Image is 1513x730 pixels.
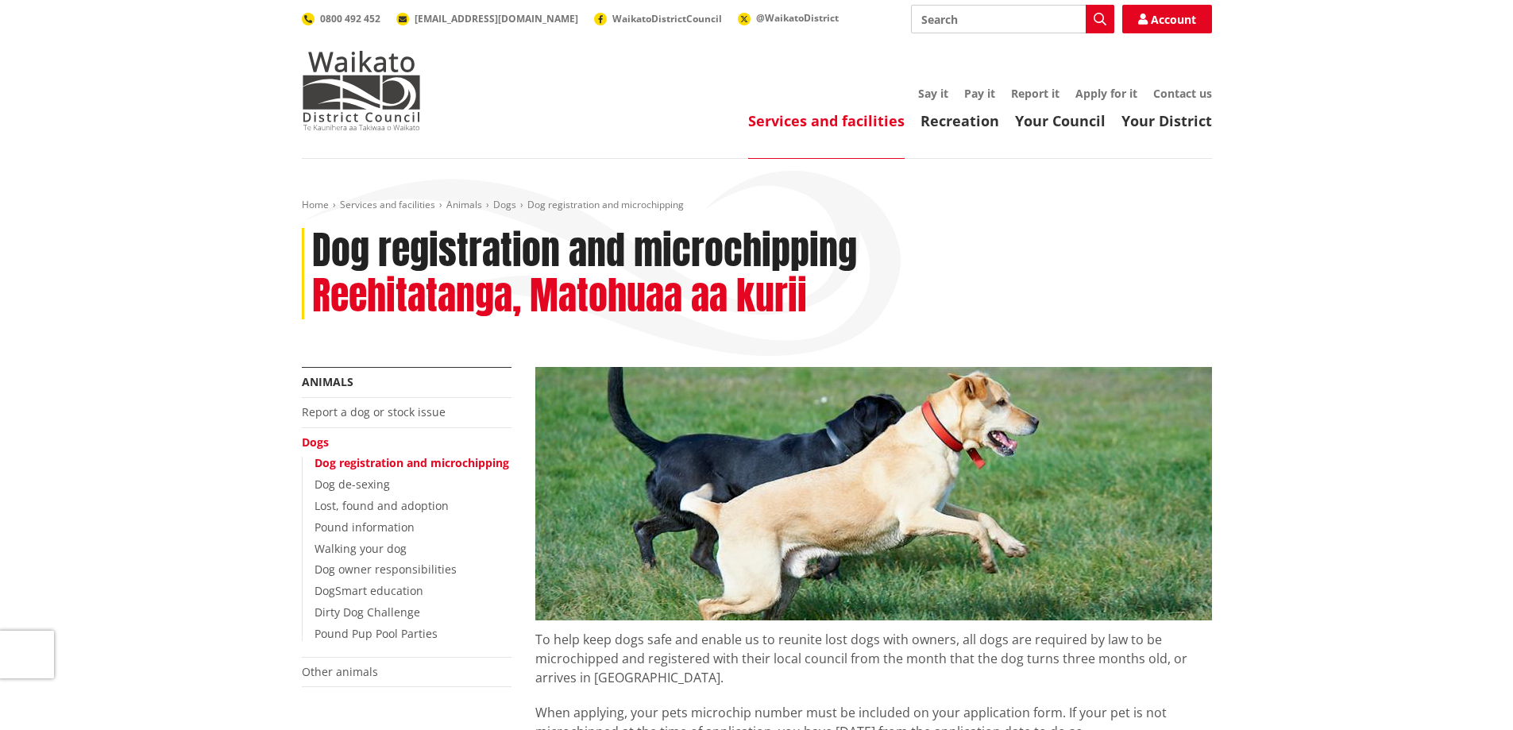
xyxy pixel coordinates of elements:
a: Home [302,198,329,211]
a: Your District [1121,111,1212,130]
a: Pound Pup Pool Parties [315,626,438,641]
a: Other animals [302,664,378,679]
p: To help keep dogs safe and enable us to reunite lost dogs with owners, all dogs are required by l... [535,620,1212,687]
a: Services and facilities [340,198,435,211]
a: Dog owner responsibilities [315,562,457,577]
a: @WaikatoDistrict [738,11,839,25]
a: Lost, found and adoption [315,498,449,513]
a: Services and facilities [748,111,905,130]
span: Dog registration and microchipping [527,198,684,211]
a: Dog registration and microchipping [315,455,509,470]
a: Dogs [493,198,516,211]
a: Animals [302,374,353,389]
span: WaikatoDistrictCouncil [612,12,722,25]
a: Your Council [1015,111,1106,130]
a: WaikatoDistrictCouncil [594,12,722,25]
a: Report it [1011,86,1059,101]
span: 0800 492 452 [320,12,380,25]
a: Contact us [1153,86,1212,101]
input: Search input [911,5,1114,33]
a: Pound information [315,519,415,535]
a: Apply for it [1075,86,1137,101]
a: Say it [918,86,948,101]
span: [EMAIL_ADDRESS][DOMAIN_NAME] [415,12,578,25]
a: Report a dog or stock issue [302,404,446,419]
a: Dog de-sexing [315,477,390,492]
a: Recreation [921,111,999,130]
a: 0800 492 452 [302,12,380,25]
a: DogSmart education [315,583,423,598]
a: Animals [446,198,482,211]
a: [EMAIL_ADDRESS][DOMAIN_NAME] [396,12,578,25]
img: Register your dog [535,367,1212,620]
a: Pay it [964,86,995,101]
a: Dogs [302,435,329,450]
nav: breadcrumb [302,199,1212,212]
h1: Dog registration and microchipping [312,228,857,274]
a: Dirty Dog Challenge [315,604,420,620]
h2: Reehitatanga, Matohuaa aa kurii [312,273,807,319]
img: Waikato District Council - Te Kaunihera aa Takiwaa o Waikato [302,51,421,130]
a: Walking your dog [315,541,407,556]
span: @WaikatoDistrict [756,11,839,25]
a: Account [1122,5,1212,33]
